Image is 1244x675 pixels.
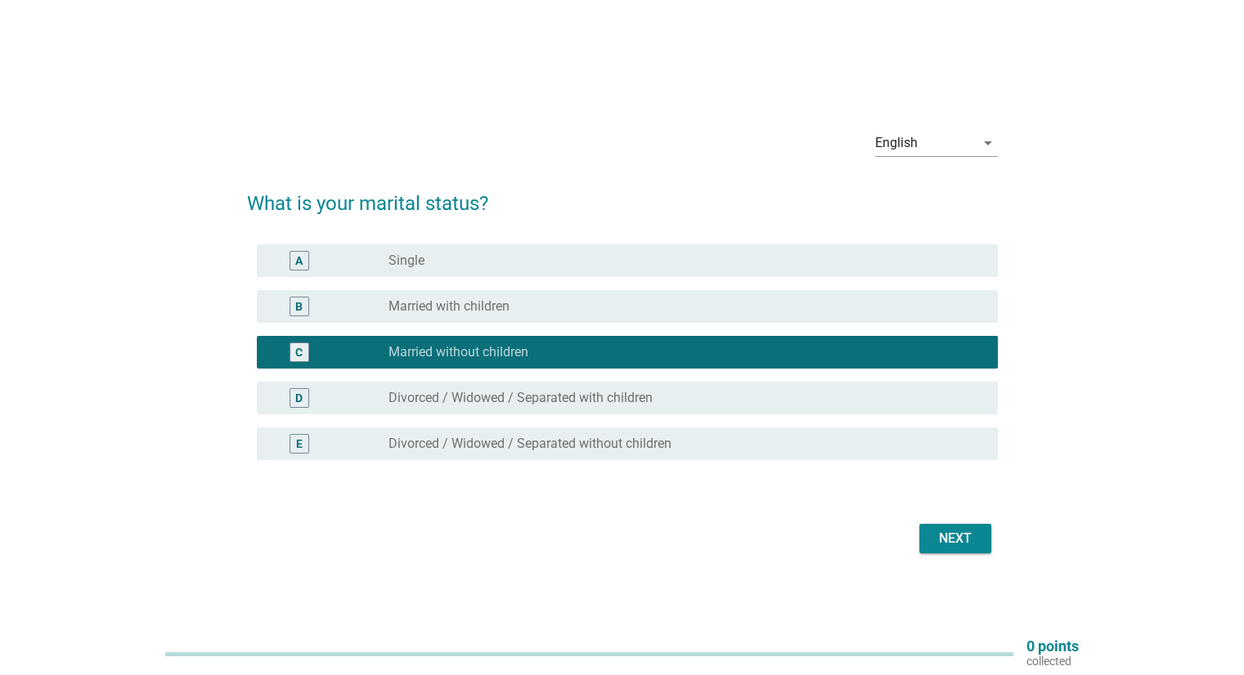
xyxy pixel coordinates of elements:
[932,529,978,548] div: Next
[247,172,998,218] h2: What is your marital status?
[978,133,998,153] i: arrow_drop_down
[388,390,653,406] label: Divorced / Widowed / Separated with children
[295,298,303,315] div: B
[296,436,303,453] div: E
[1026,639,1079,654] p: 0 points
[388,436,671,452] label: Divorced / Widowed / Separated without children
[295,390,303,407] div: D
[388,253,424,269] label: Single
[295,253,303,270] div: A
[388,344,528,360] label: Married without children
[875,136,918,150] div: English
[919,524,991,553] button: Next
[295,344,303,361] div: C
[388,298,510,315] label: Married with children
[1026,654,1079,668] p: collected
